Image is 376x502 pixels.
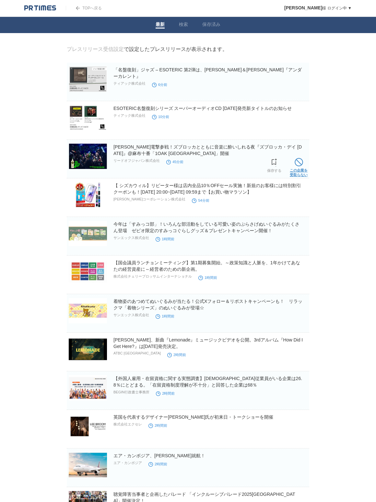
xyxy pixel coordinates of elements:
[156,237,174,241] time: 1時間前
[69,452,107,478] img: エア・カンボジア、日本初就航！
[167,353,186,357] time: 2時間前
[284,6,352,10] a: [PERSON_NAME]様 ログイン中 ▼
[113,183,301,195] a: 【 シズカウィル】リピーター様は店内全品10％OFFセール実施！新規のお客様には特別割引クーポンも！[DATE] 20:00~[DATE] 09:59まで【お買い物マラソン】
[113,67,302,79] a: 「名盤復刻」ジャズ – ESOTERIC 第2弾は、[PERSON_NAME]＆[PERSON_NAME]『アンダーカレント』
[69,337,107,362] img: Louis Tomlinson、新曲『Lemonade』ミュージックビデオを公開。3rdアルバム『How Did I Get Here?』は2026年1月23日発売決定。
[69,298,107,323] img: 着物姿のあつめてぬいぐるみが当たる！公式Xフォロー＆リポストキャンペーンも！ リラックマ「着物シリーズ」のぬいぐるみが登場☆
[113,376,302,388] a: 【外国人雇用・在留資格に関する実態調査】[DEMOGRAPHIC_DATA]従業員がいる企業は26.8％にとどまる。「在留資格制度理解が不十分」と回答した企業は68％
[69,221,107,246] img: 今年は「すみっコ部」！いろんな部活動をしている可愛い姿のぶらさげぬいぐるみがたくさん登場 ゼビオ限定のすみっコぐらしグッズ＆プレゼントキャンペーン開催！
[24,5,56,11] img: logo.png
[148,462,167,466] time: 2時間前
[113,274,192,279] p: 株式会社チェリーブロッサムインターナショナル
[148,424,167,427] time: 2時間前
[166,160,183,164] time: 45分前
[152,115,169,119] time: 10分前
[66,6,102,10] a: TOPへ戻る
[113,144,302,156] a: [PERSON_NAME]電撃参戦！ズブロッカとともに音楽に酔いしれる夜『ズブロッカ・デイ [DATE]』@麻布十番「1OAK [GEOGRAPHIC_DATA]」開催
[156,314,174,318] time: 1時間前
[113,221,300,233] a: 今年は「すみっコ部」！いろんな部活動をしている可愛い姿のぶらさげぬいぐるみがたくさん登場 ゼビオ限定のすみっコぐらしグッズ＆プレゼントキャンペーン開催！
[192,198,209,202] time: 54分前
[69,66,107,92] img: 「名盤復刻」ジャズ – ESOTERIC 第2弾は、ビル・エヴァンス＆ジム・ホール『アンダーカレント』
[202,22,220,29] a: 保存済み
[113,197,185,202] p: [PERSON_NAME]コーポレーション株式会社
[113,260,300,272] a: 【国会議員ランチョンミーティング】第1期募集開始。～政策知識と人脈を、1年かけてあなたの経営資産に～経営者のための新企画。
[69,414,107,439] img: 英国を代表するデザイナーLee Broom氏が初来日・トークショーを開催
[113,460,142,465] p: エア・カンボジア
[113,390,149,395] p: BEGIN行政書士事務所
[69,182,107,208] img: 【 シズカウィル】リピーター様は店内全品10％OFFセール実施！新規のお客様には特別割引クーポンも！10/14 20:00~10/17 09:59まで【お買い物マラソン】
[113,81,146,86] p: ティアック株式会社
[156,391,175,395] time: 2時間前
[179,22,188,29] a: 検索
[113,414,273,420] a: 英国を代表するデザイナー[PERSON_NAME]氏が初来日・トークショーを開催
[113,113,146,118] p: ティアック株式会社
[69,105,107,130] img: ESOTERIC名盤復刻シリーズ スーパーオーディオCD 12月13日発売新タイトルのお知らせ
[76,6,80,10] img: arrow.png
[290,156,308,177] a: この企業を受取らない
[113,337,303,349] a: [PERSON_NAME]、新曲『Lemonade』ミュージックビデオを公開。3rdアルバム『How Did I Get Here?』は[DATE]発売決定。
[67,46,228,53] div: で設定したプレスリリースが表示されます。
[113,299,302,310] a: 着物姿のあつめてぬいぐるみが当たる！公式Xフォロー＆リポストキャンペーンも！ リラックマ「着物シリーズ」のぬいぐるみが登場☆
[113,158,160,163] p: リードオフジャパン株式会社
[69,259,107,285] img: 【国会議員ランチョンミーティング】第1期募集開始。～政策知識と人脈を、1年かけてあなたの経営資産に～経営者のための新企画。
[69,375,107,400] img: 【外国人雇用・在留資格に関する実態調査】外国人従業員がいる企業は26.8％にとどまる。「在留資格制度理解が不十分」と回答した企業は68％
[113,313,149,317] p: サンエックス株式会社
[113,106,292,111] a: ESOTERIC名盤復刻シリーズ スーパーオーディオCD [DATE]発売新タイトルのお知らせ
[152,83,167,87] time: 6分前
[113,351,161,355] p: ATBC [GEOGRAPHIC_DATA]
[198,276,217,280] time: 1時間前
[284,5,322,10] span: [PERSON_NAME]
[267,157,281,173] a: 保存する
[113,235,149,240] p: サンエックス株式会社
[113,422,142,427] p: 株式会社エクセレ
[113,453,205,458] a: エア・カンボジア、[PERSON_NAME]就航！
[67,46,124,52] a: プレスリリース受信設定
[69,144,107,169] img: 金子ノブアキ電撃参戦！ズブロッカとともに音楽に酔いしれる夜『ズブロッカ・デイ 2025』@麻布十番「1OAK Tokyo」開催
[156,22,165,29] a: 最新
